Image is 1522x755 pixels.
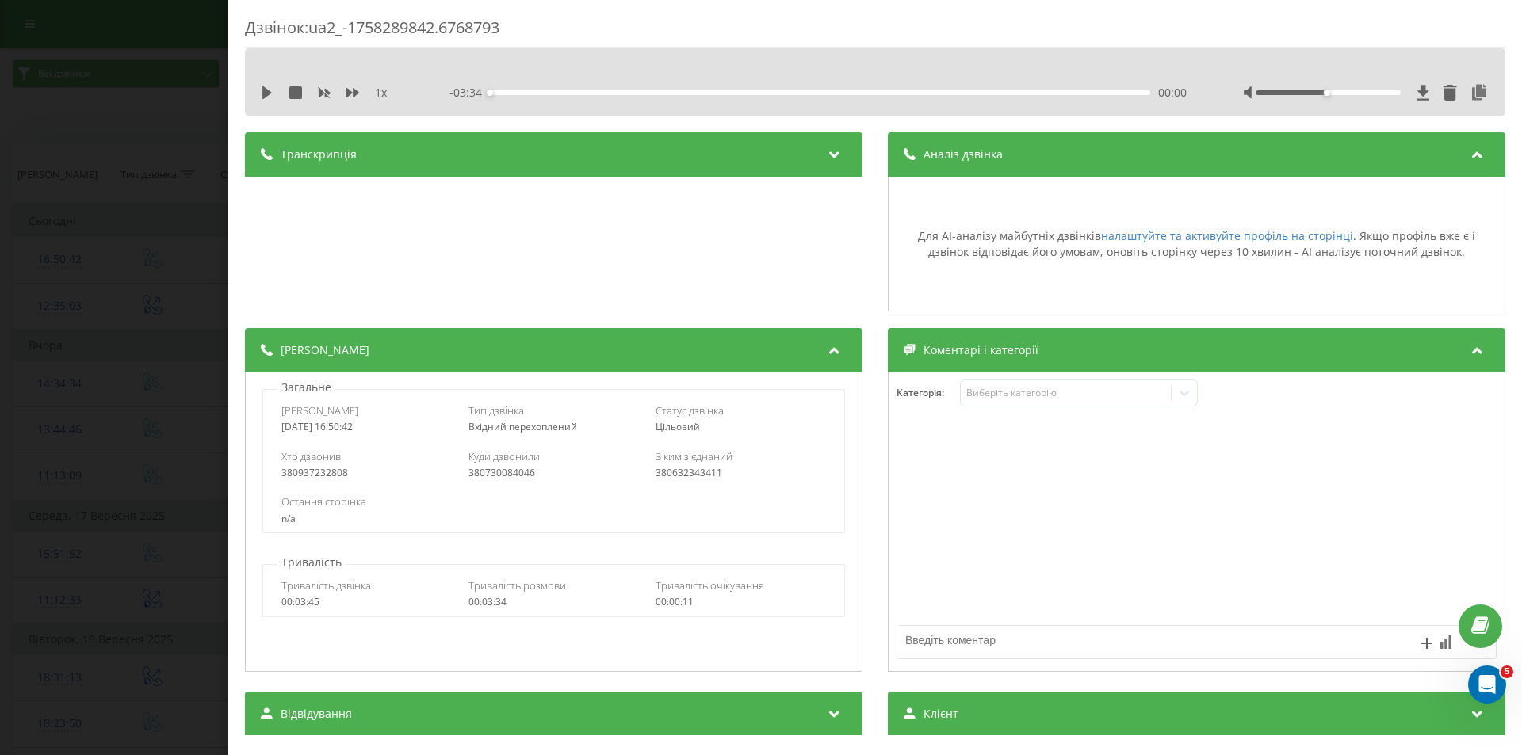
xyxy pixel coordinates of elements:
span: 5 [1501,665,1513,678]
div: Дзвінок : ua2_-1758289842.6768793 [245,17,1505,48]
span: З ким з'єднаний [656,449,732,463]
span: Хто дзвонив [281,449,341,463]
span: Вхідний перехоплений [468,420,577,433]
span: 1 x [375,85,387,101]
span: [PERSON_NAME] [281,403,358,418]
div: Accessibility label [1324,90,1330,96]
div: Виберіть категорію [966,387,1164,399]
iframe: Intercom live chat [1468,665,1506,704]
p: Тривалість [277,555,346,570]
div: 380937232808 [281,467,452,479]
div: 380632343411 [656,467,826,479]
span: [PERSON_NAME] [281,342,369,358]
span: Відвідування [281,706,352,722]
span: Клієнт [924,706,958,722]
span: - 03:34 [449,85,490,101]
div: 00:03:45 [281,597,452,608]
span: Тривалість дзвінка [281,578,371,593]
span: Тривалість розмови [468,578,566,593]
span: Статус дзвінка [656,403,724,418]
a: налаштуйте та активуйте профіль на сторінці [1101,228,1353,243]
div: [DATE] 16:50:42 [281,421,452,433]
span: Тип дзвінка [468,403,524,418]
span: Аналіз дзвінка [924,147,1003,162]
span: Куди дзвонили [468,449,540,463]
div: 380730084046 [468,467,639,479]
span: 00:00 [1158,85,1187,101]
div: 00:03:34 [468,597,639,608]
div: n/a [281,513,825,524]
div: 00:00:11 [656,597,826,608]
span: Тривалість очікування [656,578,764,593]
p: Загальне [277,379,335,395]
span: Цільовий [656,420,700,433]
span: Остання сторінка [281,494,366,509]
div: Для AI-аналізу майбутніх дзвінків . Якщо профіль вже є і дзвінок відповідає його умовам, оновіть ... [897,228,1497,259]
span: Коментарі і категорії [924,342,1038,358]
span: Транскрипція [281,147,357,162]
h4: Категорія : [897,387,960,398]
div: Accessibility label [487,90,493,96]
